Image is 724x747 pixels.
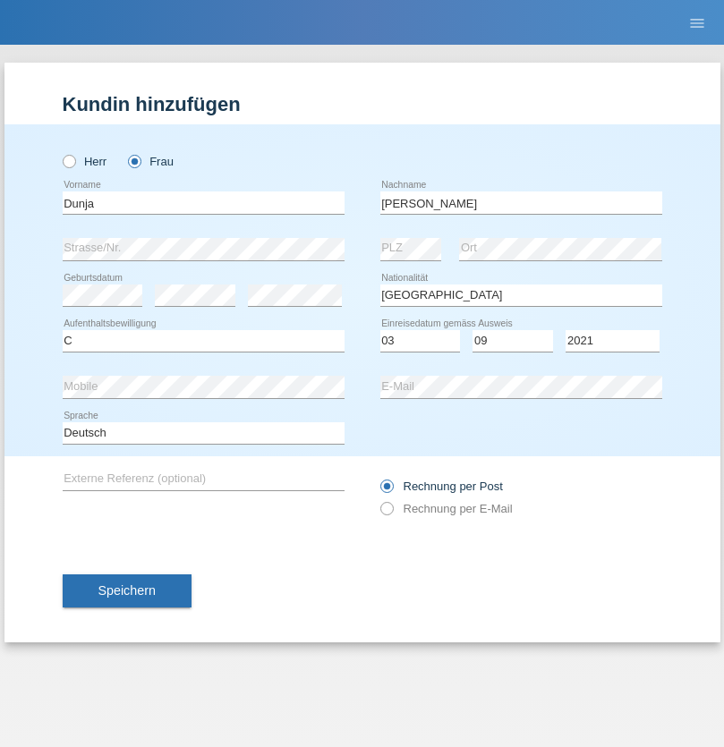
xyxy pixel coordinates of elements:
label: Frau [128,155,174,168]
button: Speichern [63,574,192,608]
input: Rechnung per E-Mail [380,502,392,524]
input: Frau [128,155,140,166]
i: menu [688,14,706,32]
input: Herr [63,155,74,166]
a: menu [679,17,715,28]
label: Rechnung per Post [380,480,503,493]
label: Rechnung per E-Mail [380,502,513,515]
h1: Kundin hinzufügen [63,93,662,115]
label: Herr [63,155,107,168]
input: Rechnung per Post [380,480,392,502]
span: Speichern [98,583,156,598]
